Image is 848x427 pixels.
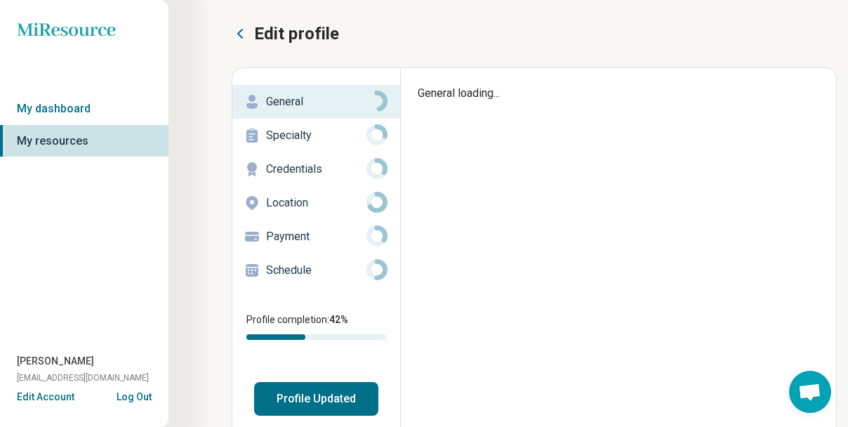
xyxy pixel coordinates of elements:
[329,314,348,325] span: 42 %
[401,68,836,119] div: General loading...
[246,334,386,340] div: Profile completion
[232,220,400,254] a: Payment
[232,304,400,348] div: Profile completion:
[232,119,400,152] a: Specialty
[17,390,74,405] button: Edit Account
[254,382,378,416] button: Profile Updated
[266,93,366,110] p: General
[266,127,366,144] p: Specialty
[266,262,366,279] p: Schedule
[232,152,400,186] a: Credentials
[266,161,366,178] p: Credentials
[232,254,400,287] a: Schedule
[266,228,366,245] p: Payment
[254,22,339,45] p: Edit profile
[266,195,366,211] p: Location
[232,22,339,45] button: Edit profile
[232,186,400,220] a: Location
[17,354,94,369] span: [PERSON_NAME]
[789,371,831,413] div: Open chat
[117,390,152,401] button: Log Out
[232,85,400,119] a: General
[17,372,149,384] span: [EMAIL_ADDRESS][DOMAIN_NAME]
